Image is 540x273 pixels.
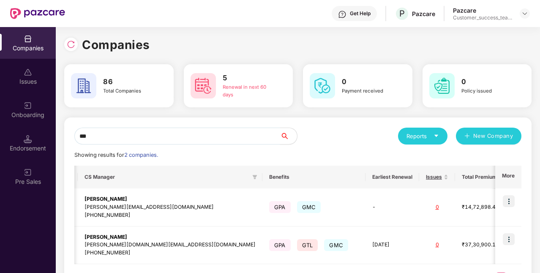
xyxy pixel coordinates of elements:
span: plus [464,133,470,140]
div: Pazcare [412,10,435,18]
span: Issues [426,174,442,180]
div: ₹37,30,900.1 [462,241,503,249]
button: search [280,128,297,145]
h3: 0 [342,76,395,87]
span: filter [252,175,257,180]
div: Customer_success_team_lead [453,14,512,21]
div: [PERSON_NAME] [85,195,256,203]
th: Total Premium [455,166,510,188]
span: caret-down [434,133,439,139]
div: Reports [406,132,439,140]
img: svg+xml;base64,PHN2ZyBpZD0iSGVscC0zMngzMiIgeG1sbnM9Imh0dHA6Ly93d3cudzMub3JnLzIwMDAvc3ZnIiB3aWR0aD... [338,10,346,19]
img: svg+xml;base64,PHN2ZyB4bWxucz0iaHR0cDovL3d3dy53My5vcmcvMjAwMC9zdmciIHdpZHRoPSI2MCIgaGVpZ2h0PSI2MC... [429,73,455,98]
span: GMC [297,201,321,213]
div: [PHONE_NUMBER] [85,211,256,219]
th: Issues [419,166,455,188]
img: svg+xml;base64,PHN2ZyB4bWxucz0iaHR0cDovL3d3dy53My5vcmcvMjAwMC9zdmciIHdpZHRoPSI2MCIgaGVpZ2h0PSI2MC... [191,73,216,98]
div: Policy issued [461,87,514,95]
span: P [399,8,405,19]
span: 2 companies. [124,152,158,158]
img: svg+xml;base64,PHN2ZyBpZD0iRHJvcGRvd24tMzJ4MzIiIHhtbG5zPSJodHRwOi8vd3d3LnczLm9yZy8yMDAwL3N2ZyIgd2... [521,10,528,17]
th: More [495,166,521,188]
img: svg+xml;base64,PHN2ZyB3aWR0aD0iMjAiIGhlaWdodD0iMjAiIHZpZXdCb3g9IjAgMCAyMCAyMCIgZmlsbD0ibm9uZSIgeG... [24,168,32,177]
span: GTL [297,239,318,251]
span: GPA [269,201,291,213]
div: ₹14,72,898.42 [462,203,503,211]
div: [PERSON_NAME][EMAIL_ADDRESS][DOMAIN_NAME] [85,203,256,211]
div: 0 [426,203,448,211]
img: New Pazcare Logo [10,8,65,19]
span: GMC [324,239,348,251]
span: CS Manager [85,174,249,180]
img: svg+xml;base64,PHN2ZyBpZD0iQ29tcGFuaWVzIiB4bWxucz0iaHR0cDovL3d3dy53My5vcmcvMjAwMC9zdmciIHdpZHRoPS... [24,35,32,43]
div: [PERSON_NAME][DOMAIN_NAME][EMAIL_ADDRESS][DOMAIN_NAME] [85,241,256,249]
h1: Companies [82,35,150,54]
img: svg+xml;base64,PHN2ZyB4bWxucz0iaHR0cDovL3d3dy53My5vcmcvMjAwMC9zdmciIHdpZHRoPSI2MCIgaGVpZ2h0PSI2MC... [310,73,335,98]
span: Showing results for [74,152,158,158]
span: Total Premium [462,174,497,180]
div: Payment received [342,87,395,95]
div: [PHONE_NUMBER] [85,249,256,257]
img: svg+xml;base64,PHN2ZyBpZD0iUmVsb2FkLTMyeDMyIiB4bWxucz0iaHR0cDovL3d3dy53My5vcmcvMjAwMC9zdmciIHdpZH... [67,40,75,49]
img: icon [503,195,515,207]
div: Renewal in next 60 days [223,84,275,99]
img: svg+xml;base64,PHN2ZyB4bWxucz0iaHR0cDovL3d3dy53My5vcmcvMjAwMC9zdmciIHdpZHRoPSI2MCIgaGVpZ2h0PSI2MC... [71,73,96,98]
h3: 5 [223,73,275,84]
div: [PERSON_NAME] [85,233,256,241]
th: Benefits [262,166,365,188]
div: Get Help [350,10,371,17]
td: - [365,188,419,227]
div: 0 [426,241,448,249]
h3: 86 [103,76,156,87]
span: GPA [269,239,291,251]
span: filter [251,172,259,182]
div: Pazcare [453,6,512,14]
th: Earliest Renewal [365,166,419,188]
img: svg+xml;base64,PHN2ZyBpZD0iSXNzdWVzX2Rpc2FibGVkIiB4bWxucz0iaHR0cDovL3d3dy53My5vcmcvMjAwMC9zdmciIH... [24,68,32,76]
span: New Company [473,132,513,140]
span: search [280,133,297,139]
div: Total Companies [103,87,156,95]
td: [DATE] [365,227,419,265]
button: plusNew Company [456,128,521,145]
h3: 0 [461,76,514,87]
img: svg+xml;base64,PHN2ZyB3aWR0aD0iMTQuNSIgaGVpZ2h0PSIxNC41IiB2aWV3Qm94PSIwIDAgMTYgMTYiIGZpbGw9Im5vbm... [24,135,32,143]
img: svg+xml;base64,PHN2ZyB3aWR0aD0iMjAiIGhlaWdodD0iMjAiIHZpZXdCb3g9IjAgMCAyMCAyMCIgZmlsbD0ibm9uZSIgeG... [24,101,32,110]
img: icon [503,233,515,245]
